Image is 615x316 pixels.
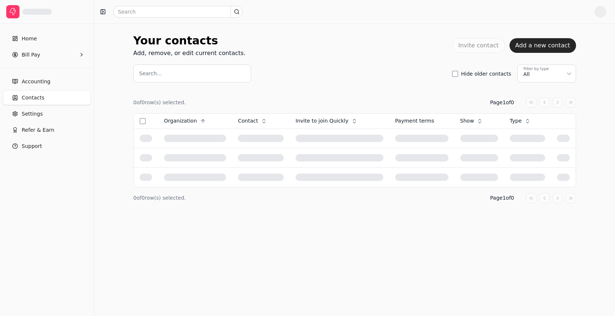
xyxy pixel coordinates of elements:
[133,194,186,202] div: 0 of 0 row(s) selected.
[164,117,197,125] span: Organization
[22,126,54,134] span: Refer & Earn
[22,78,50,86] span: Accounting
[461,71,511,76] label: Hide older contacts
[133,32,246,49] div: Your contacts
[22,110,43,118] span: Settings
[3,139,91,153] button: Support
[164,115,210,127] button: Organization
[3,90,91,105] a: Contacts
[113,6,243,18] input: Search
[140,118,146,124] button: Select all
[490,194,514,202] div: Page 1 of 0
[22,94,44,102] span: Contacts
[22,51,40,59] span: Bill Pay
[296,117,348,125] span: Invite to join Quickly
[510,115,535,127] button: Type
[22,35,37,43] span: Home
[460,117,474,125] span: Show
[238,117,258,125] span: Contact
[238,115,271,127] button: Contact
[523,66,549,72] div: Filter by type
[490,99,514,106] div: Page 1 of 0
[3,74,91,89] a: Accounting
[3,123,91,137] button: Refer & Earn
[139,70,162,77] label: Search...
[133,99,186,106] div: 0 of 0 row(s) selected.
[296,115,362,127] button: Invite to join Quickly
[3,47,91,62] button: Bill Pay
[3,106,91,121] a: Settings
[460,115,487,127] button: Show
[510,117,522,125] span: Type
[22,142,42,150] span: Support
[509,38,576,53] button: Add a new contact
[133,49,246,58] div: Add, remove, or edit current contacts.
[3,31,91,46] a: Home
[395,117,448,125] div: Payment terms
